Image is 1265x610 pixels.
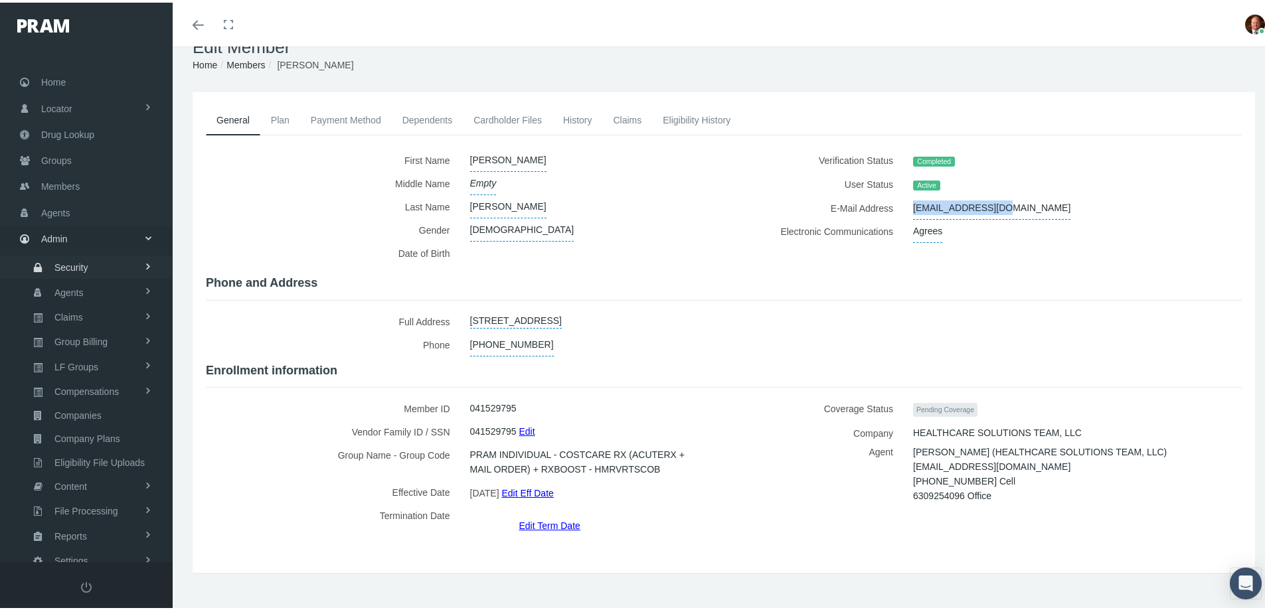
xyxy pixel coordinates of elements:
a: Claims [602,103,652,132]
a: Dependents [392,103,464,132]
span: Security [54,254,88,276]
span: [PHONE_NUMBER] [470,331,554,354]
a: Eligibility History [652,103,741,132]
label: Company [734,419,903,442]
span: [EMAIL_ADDRESS][DOMAIN_NAME] [913,454,1070,474]
span: Agents [41,198,70,223]
span: Claims [54,303,83,326]
span: Admin [41,224,68,249]
span: 041529795 [470,418,517,440]
span: Content [54,473,87,495]
div: Open Intercom Messenger [1230,565,1262,597]
label: E-Mail Address [734,194,903,217]
label: Phone [206,331,460,354]
label: Termination Date [206,501,460,530]
span: [PERSON_NAME] [470,146,547,169]
span: Drug Lookup [41,119,94,145]
span: Empty [470,169,497,192]
span: Completed [913,154,955,165]
label: First Name [206,146,460,169]
a: Edit Term Date [519,513,580,532]
img: S_Profile_Picture_693.jpg [1245,12,1265,32]
a: Payment Method [300,103,392,132]
span: [PERSON_NAME] [277,57,353,68]
a: General [206,103,260,133]
span: HEALTHCARE SOLUTIONS TEAM, LLC [913,419,1082,441]
label: Gender [206,216,460,239]
span: [PERSON_NAME] [470,192,547,216]
a: Plan [260,103,300,132]
span: Members [41,171,80,196]
a: Members [226,57,265,68]
a: [STREET_ADDRESS] [470,307,562,326]
span: Compensations [54,378,119,400]
a: Home [193,57,217,68]
span: Reports [54,522,87,545]
label: Date of Birth [206,239,460,266]
label: Member ID [206,394,460,418]
span: Group Billing [54,328,108,350]
span: Agents [54,279,84,301]
label: Effective Date [206,478,460,501]
h4: Phone and Address [206,273,1242,288]
span: Pending Coverage [913,400,977,414]
span: Settings [54,547,88,570]
span: [PHONE_NUMBER] Cell [913,469,1015,489]
a: History [552,103,603,132]
span: Agrees [913,217,942,240]
span: Home [41,67,66,92]
span: 6309254096 Office [913,483,991,503]
span: 041529795 [470,394,517,417]
label: Vendor Family ID / SSN [206,418,460,441]
span: LF Groups [54,353,98,376]
span: Companies [54,402,102,424]
span: Active [913,178,940,189]
span: File Processing [54,497,118,520]
label: User Status [734,170,903,194]
span: PRAM INDIVIDUAL - COSTCARE RX (ACUTERX + MAIL ORDER) + RXBOOST - HMRVRTSCOB [470,441,705,478]
a: Edit [519,419,535,438]
label: Group Name - Group Code [206,441,460,478]
span: Eligibility File Uploads [54,449,145,471]
label: Middle Name [206,169,460,192]
label: Coverage Status [734,394,903,419]
span: [DEMOGRAPHIC_DATA] [470,216,574,239]
a: Edit Eff Date [501,481,553,500]
label: Agent [734,442,903,496]
h1: Edit Member [193,35,1255,55]
span: Locator [41,94,72,119]
label: Full Address [206,307,460,331]
label: Verification Status [734,146,903,170]
span: Company Plans [54,425,120,447]
span: Groups [41,145,72,171]
h4: Enrollment information [206,361,1242,376]
label: Last Name [206,192,460,216]
img: PRAM_20_x_78.png [17,17,69,30]
a: Cardholder Files [463,103,552,132]
span: [DATE] [470,481,499,500]
label: Electronic Communications [734,217,903,240]
span: [PERSON_NAME] (HEALTHCARE SOLUTIONS TEAM, LLC) [913,439,1167,459]
span: [EMAIL_ADDRESS][DOMAIN_NAME] [913,194,1070,217]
